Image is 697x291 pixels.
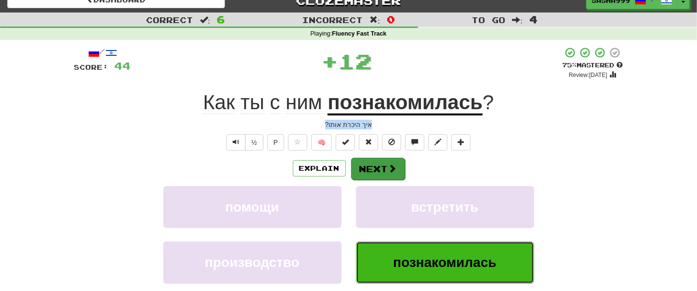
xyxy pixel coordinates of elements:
[270,91,280,114] span: с
[203,91,235,114] span: Как
[369,16,380,24] span: :
[205,255,299,270] span: производство
[351,158,405,180] button: Next
[411,200,479,215] span: встретить
[224,134,263,151] div: Text-to-speech controls
[382,134,401,151] button: Ignore sentence (alt+i)
[293,160,346,177] button: Explain
[336,134,355,151] button: Set this sentence to 100% Mastered (alt+m)
[163,241,342,283] button: производство
[338,49,372,73] span: 12
[529,13,538,25] span: 4
[387,13,395,25] span: 0
[483,91,494,114] span: ?
[115,60,131,72] span: 44
[163,186,342,228] button: помощи
[74,120,623,129] div: איך היכרת אותו?
[513,16,523,24] span: :
[74,63,109,71] span: Score:
[286,91,322,114] span: ним
[328,91,483,115] u: познакомилась
[393,255,497,270] span: познакомилась
[563,61,577,69] span: 75 %
[356,241,534,283] button: познакомилась
[359,134,378,151] button: Reset to 0% Mastered (alt+r)
[472,15,506,25] span: To go
[405,134,424,151] button: Discuss sentence (alt+u)
[146,15,193,25] span: Correct
[200,16,210,24] span: :
[245,134,263,151] button: ½
[563,61,623,70] div: Mastered
[356,186,534,228] button: встретить
[428,134,447,151] button: Edit sentence (alt+d)
[321,47,338,76] span: +
[240,91,264,114] span: ты
[311,134,332,151] button: 🧠
[451,134,471,151] button: Add to collection (alt+a)
[217,13,225,25] span: 6
[332,30,386,37] strong: Fluency Fast Track
[302,15,363,25] span: Incorrect
[74,47,131,59] div: /
[288,134,307,151] button: Favorite sentence (alt+f)
[225,200,279,215] span: помощи
[569,72,607,78] small: Review: [DATE]
[267,134,284,151] button: P
[226,134,246,151] button: Play sentence audio (ctl+space)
